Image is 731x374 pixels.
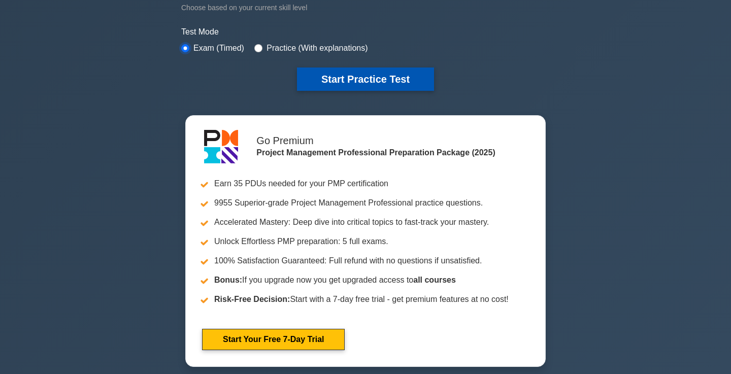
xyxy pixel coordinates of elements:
[181,2,365,14] div: Choose based on your current skill level
[181,26,550,38] label: Test Mode
[202,329,345,350] a: Start Your Free 7-Day Trial
[297,67,434,91] button: Start Practice Test
[267,42,368,54] label: Practice (With explanations)
[193,42,244,54] label: Exam (Timed)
